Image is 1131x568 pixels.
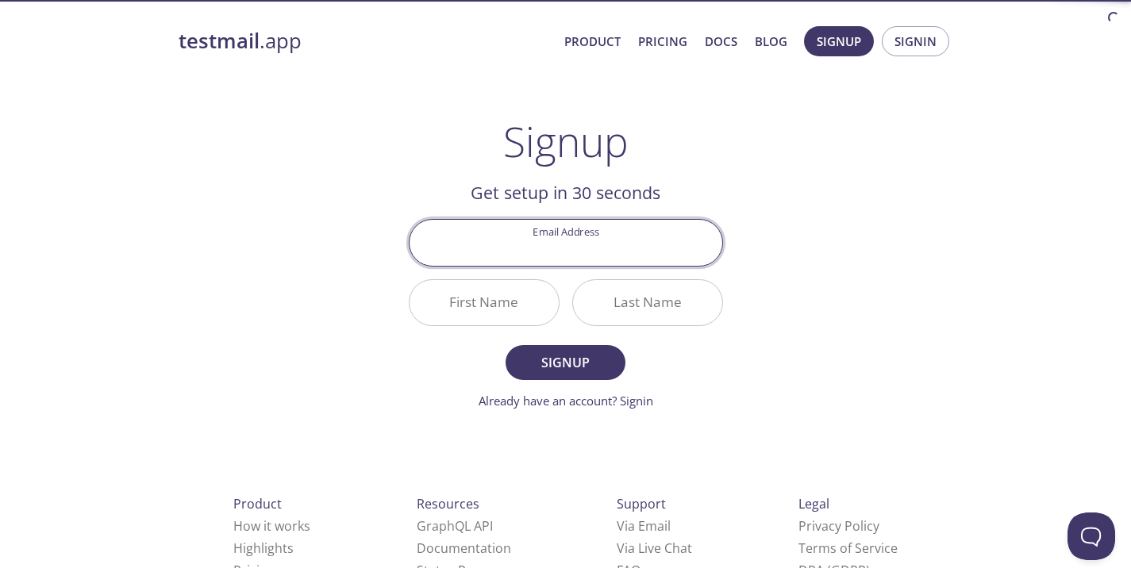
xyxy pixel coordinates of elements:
a: GraphQL API [417,517,493,535]
button: Signup [506,345,625,380]
strong: testmail [179,27,260,55]
a: Via Live Chat [617,539,692,557]
a: Via Email [617,517,671,535]
a: Documentation [417,539,511,557]
span: Legal [798,495,829,512]
a: Already have an account? Signin [479,393,653,409]
a: Pricing [638,31,687,52]
span: Resources [417,495,479,512]
span: Signup [523,351,607,374]
a: Privacy Policy [798,517,879,535]
h1: Signup [503,117,629,165]
a: How it works [233,517,310,535]
span: Support [617,495,666,512]
a: Highlights [233,539,294,557]
a: Product [564,31,621,52]
span: Signup [817,31,861,52]
h2: Get setup in 30 seconds [409,179,723,206]
span: Product [233,495,282,512]
span: Signin [894,31,937,52]
button: Signup [804,26,874,56]
a: Terms of Service [798,539,898,557]
a: testmail.app [179,28,552,55]
a: Docs [705,31,737,52]
a: Blog [755,31,787,52]
iframe: Help Scout Beacon - Open [1068,512,1115,560]
button: Signin [882,26,949,56]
